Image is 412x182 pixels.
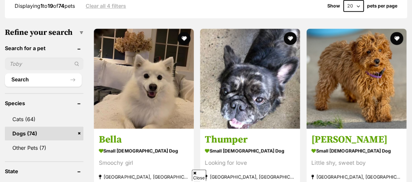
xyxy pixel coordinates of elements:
div: Little shy, sweet boy [311,159,402,167]
a: Cats (64) [5,112,83,126]
div: Smoochy girl [99,159,189,167]
strong: small [DEMOGRAPHIC_DATA] Dog [311,146,402,155]
span: Show [327,3,340,8]
button: favourite [390,32,403,45]
strong: 74 [58,3,64,9]
h3: Bella [99,133,189,146]
input: Toby [5,58,83,70]
strong: 19 [48,3,53,9]
strong: small [DEMOGRAPHIC_DATA] Dog [99,146,189,155]
span: Close [192,170,206,181]
a: Dogs (74) [5,127,83,140]
header: Species [5,100,83,106]
strong: small [DEMOGRAPHIC_DATA] Dog [205,146,295,155]
a: Clear all 4 filters [86,3,126,9]
strong: [GEOGRAPHIC_DATA], [GEOGRAPHIC_DATA] [205,172,295,181]
strong: [GEOGRAPHIC_DATA], [GEOGRAPHIC_DATA] [99,172,189,181]
h3: [PERSON_NAME] [311,133,402,146]
strong: [GEOGRAPHIC_DATA], [GEOGRAPHIC_DATA] [311,172,402,181]
button: favourite [178,32,191,45]
strong: 1 [40,3,43,9]
header: State [5,168,83,174]
button: Search [5,73,82,86]
img: Bella - Japanese Spitz Dog [94,29,194,129]
div: Looking for love [205,159,295,167]
img: Thumper - French Bulldog [200,29,300,129]
img: Quade - Poodle (Toy) Dog [306,29,406,129]
h3: Thumper [205,133,295,146]
label: pets per page [367,3,397,8]
button: favourite [284,32,297,45]
span: Displaying to of pets [15,3,75,9]
a: Other Pets (7) [5,141,83,155]
h3: Refine your search [5,28,83,37]
header: Search for a pet [5,45,83,51]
